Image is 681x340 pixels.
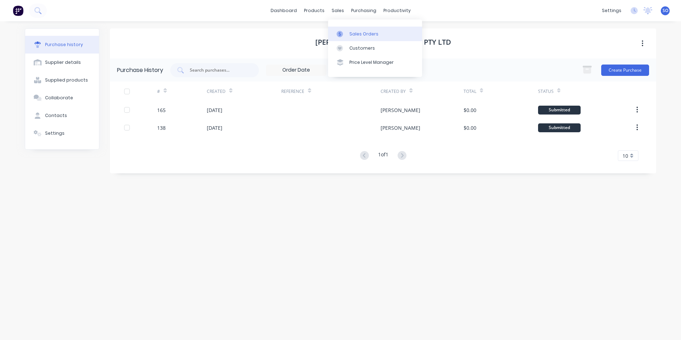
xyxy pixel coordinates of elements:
div: [PERSON_NAME] [381,124,420,132]
button: Contacts [25,107,99,124]
button: Supplied products [25,71,99,89]
img: Factory [13,5,23,16]
span: 10 [622,152,628,160]
div: Purchase history [45,41,83,48]
div: Contacts [45,112,67,119]
div: Submitted [538,106,581,115]
div: Supplied products [45,77,88,83]
span: SO [663,7,668,14]
input: Order Date [266,65,326,76]
button: Supplier details [25,54,99,71]
div: 1 of 1 [378,151,388,161]
div: $0.00 [464,106,476,114]
div: Created [207,88,226,95]
div: Purchase History [117,66,163,74]
div: Sales Orders [349,31,378,37]
div: Supplier details [45,59,81,66]
a: Price Level Manager [328,55,422,69]
div: sales [328,5,348,16]
button: Settings [25,124,99,142]
a: Customers [328,41,422,55]
div: 138 [157,124,166,132]
a: dashboard [267,5,300,16]
div: products [300,5,328,16]
div: 165 [157,106,166,114]
div: purchasing [348,5,380,16]
a: Sales Orders [328,27,422,41]
div: [DATE] [207,124,222,132]
div: $0.00 [464,124,476,132]
div: # [157,88,160,95]
div: [PERSON_NAME] [381,106,420,114]
div: Status [538,88,554,95]
h1: [PERSON_NAME] Engineering Pty Ltd [315,38,451,46]
input: Search purchases... [189,67,248,74]
div: [DATE] [207,106,222,114]
div: Total [464,88,476,95]
div: Collaborate [45,95,73,101]
div: productivity [380,5,414,16]
div: Created By [381,88,406,95]
div: Reference [281,88,304,95]
div: Settings [45,130,65,136]
div: Price Level Manager [349,59,394,66]
div: Customers [349,45,375,51]
button: Collaborate [25,89,99,107]
div: Submitted [538,123,581,132]
div: settings [598,5,625,16]
button: Purchase history [25,36,99,54]
button: Create Purchase [601,65,649,76]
